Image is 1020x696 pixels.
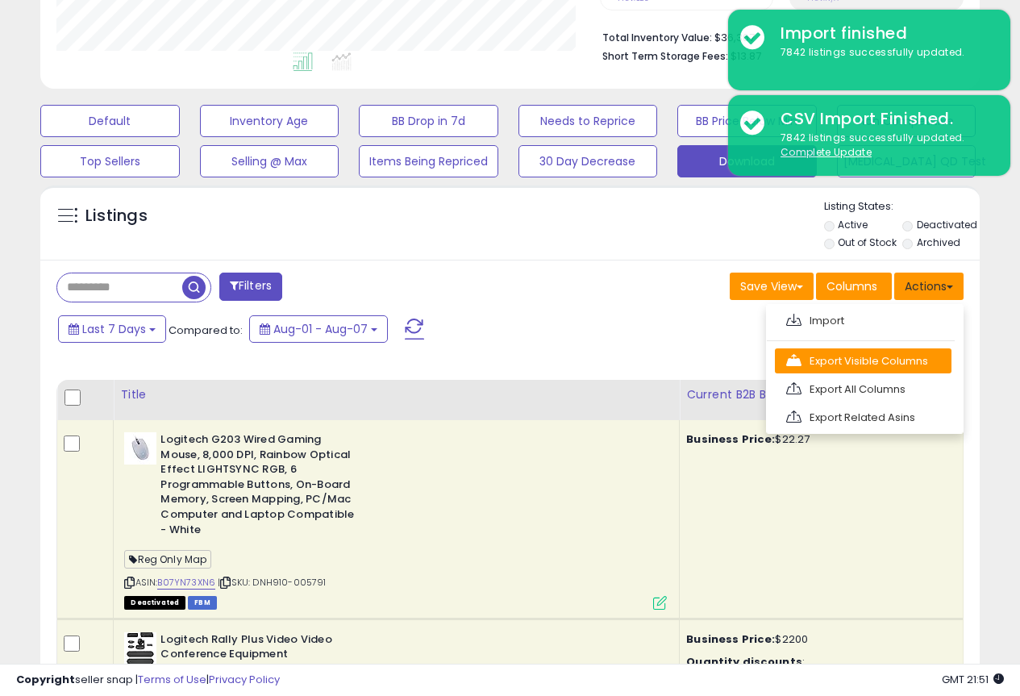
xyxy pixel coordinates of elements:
a: Export All Columns [775,377,951,402]
button: Aug-01 - Aug-07 [249,315,388,343]
button: BB Price Below Min [677,105,817,137]
a: Export Related Asins [775,405,951,430]
div: 7842 listings successfully updated. [768,131,998,160]
button: 30 Day Decrease [518,145,658,177]
b: Logitech Rally Plus Video Video Conference Equipment [160,632,356,666]
label: Archived [917,235,960,249]
a: Import [775,308,951,333]
div: ASIN: [124,432,667,608]
div: $22.27 [686,432,951,447]
button: Actions [894,273,964,300]
u: Complete Update [781,145,872,159]
span: 2025-08-15 21:51 GMT [942,672,1004,687]
a: Privacy Policy [209,672,280,687]
label: Out of Stock [838,235,897,249]
button: Last 7 Days [58,315,166,343]
button: Items Being Repriced [359,145,498,177]
span: Last 7 Days [82,321,146,337]
div: 7842 listings successfully updated. [768,45,998,60]
button: Default [40,105,180,137]
a: B07YN73XN6 [157,576,215,590]
b: Business Price: [686,431,775,447]
button: Needs to Reprice [518,105,658,137]
div: Current B2B Buybox Price [686,386,956,403]
b: Total Inventory Value: [602,31,712,44]
button: BB Drop in 7d [359,105,498,137]
button: Columns [816,273,892,300]
img: 21ZdCGxvC-L._SL40_.jpg [124,432,156,465]
label: Deactivated [917,218,977,231]
li: $36,367 [602,27,951,46]
span: All listings that are unavailable for purchase on Amazon for any reason other than out-of-stock [124,596,185,610]
a: Terms of Use [138,672,206,687]
span: Reg Only Map [124,550,211,569]
strong: Copyright [16,672,75,687]
button: Top Sellers [40,145,180,177]
button: Save View [730,273,814,300]
div: Title [120,386,672,403]
span: FBM [188,596,217,610]
button: Selling @ Max [200,145,339,177]
div: seller snap | | [16,673,280,688]
img: 418nExcUNtL._SL40_.jpg [124,632,156,665]
div: $2200 [686,632,951,647]
div: Import finished [768,22,998,45]
label: Active [838,218,868,231]
p: Listing States: [824,199,980,215]
span: | SKU: DNH910-005791 [218,576,326,589]
span: Aug-01 - Aug-07 [273,321,368,337]
h5: Listings [85,205,148,227]
a: Export Visible Columns [775,348,951,373]
span: Columns [826,278,877,294]
button: Download [677,145,817,177]
span: Compared to: [169,323,243,338]
button: Filters [219,273,282,301]
b: Short Term Storage Fees: [602,49,728,63]
div: CSV Import Finished. [768,107,998,131]
button: Inventory Age [200,105,339,137]
b: Logitech G203 Wired Gaming Mouse, 8,000 DPI, Rainbow Optical Effect LIGHTSYNC RGB, 6 Programmable... [160,432,356,541]
b: Business Price: [686,631,775,647]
